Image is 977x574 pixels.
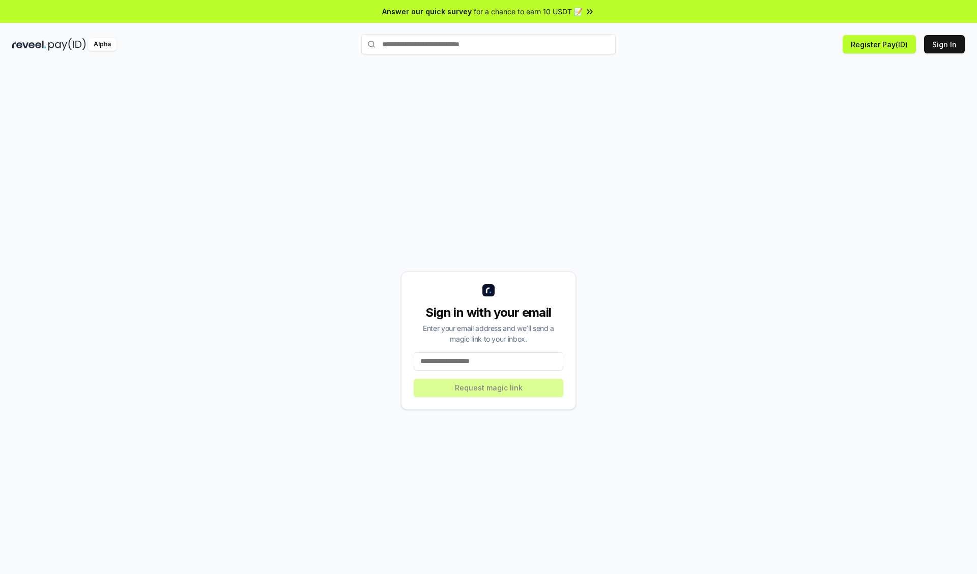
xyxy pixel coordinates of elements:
div: Sign in with your email [414,305,563,321]
img: pay_id [48,38,86,51]
div: Alpha [88,38,117,51]
img: reveel_dark [12,38,46,51]
img: logo_small [482,284,495,296]
div: Enter your email address and we’ll send a magic link to your inbox. [414,323,563,344]
button: Register Pay(ID) [843,35,916,53]
span: for a chance to earn 10 USDT 📝 [474,6,583,17]
span: Answer our quick survey [382,6,472,17]
button: Sign In [924,35,965,53]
